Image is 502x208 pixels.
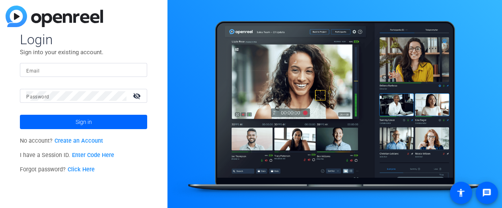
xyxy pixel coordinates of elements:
[20,115,147,129] button: Sign in
[26,68,39,74] mat-label: Email
[20,48,147,57] p: Sign into your existing account.
[72,152,114,159] a: Enter Code Here
[20,31,147,48] span: Login
[20,152,114,159] span: I have a Session ID.
[76,112,92,132] span: Sign in
[68,166,95,173] a: Click Here
[26,65,141,75] input: Enter Email Address
[54,137,103,144] a: Create an Account
[20,166,95,173] span: Forgot password?
[26,94,49,100] mat-label: Password
[128,90,147,102] mat-icon: visibility_off
[456,188,466,198] mat-icon: accessibility
[6,6,103,27] img: blue-gradient.svg
[482,188,492,198] mat-icon: message
[20,137,103,144] span: No account?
